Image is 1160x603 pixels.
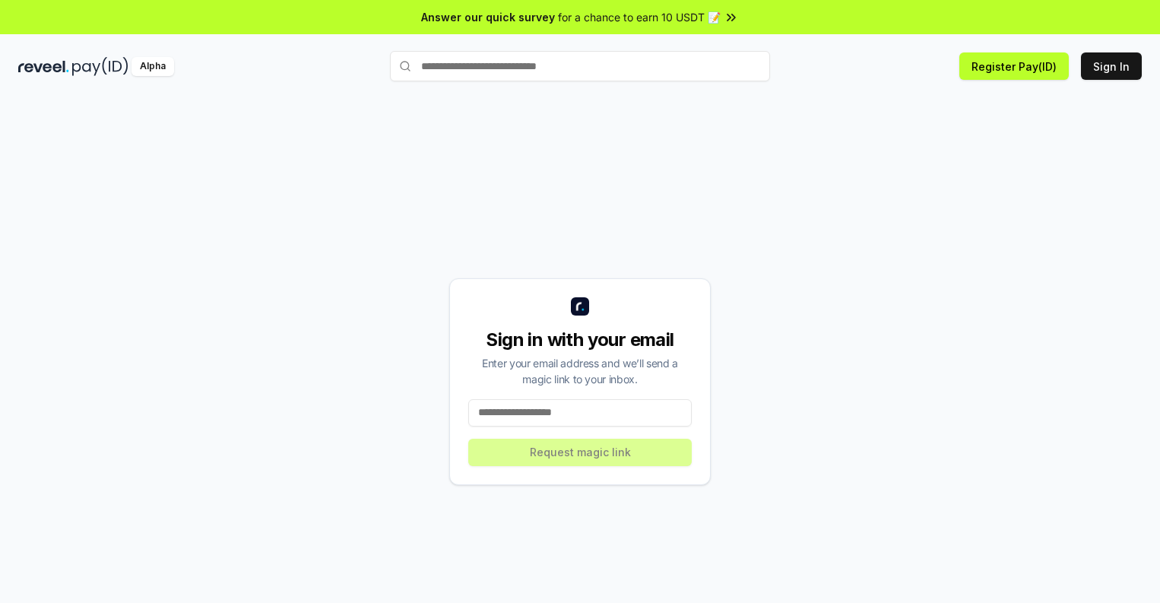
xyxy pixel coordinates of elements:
img: logo_small [571,297,589,316]
div: Alpha [132,57,174,76]
img: reveel_dark [18,57,69,76]
div: Sign in with your email [468,328,692,352]
div: Enter your email address and we’ll send a magic link to your inbox. [468,355,692,387]
span: for a chance to earn 10 USDT 📝 [558,9,721,25]
span: Answer our quick survey [421,9,555,25]
button: Register Pay(ID) [959,52,1069,80]
button: Sign In [1081,52,1142,80]
img: pay_id [72,57,128,76]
